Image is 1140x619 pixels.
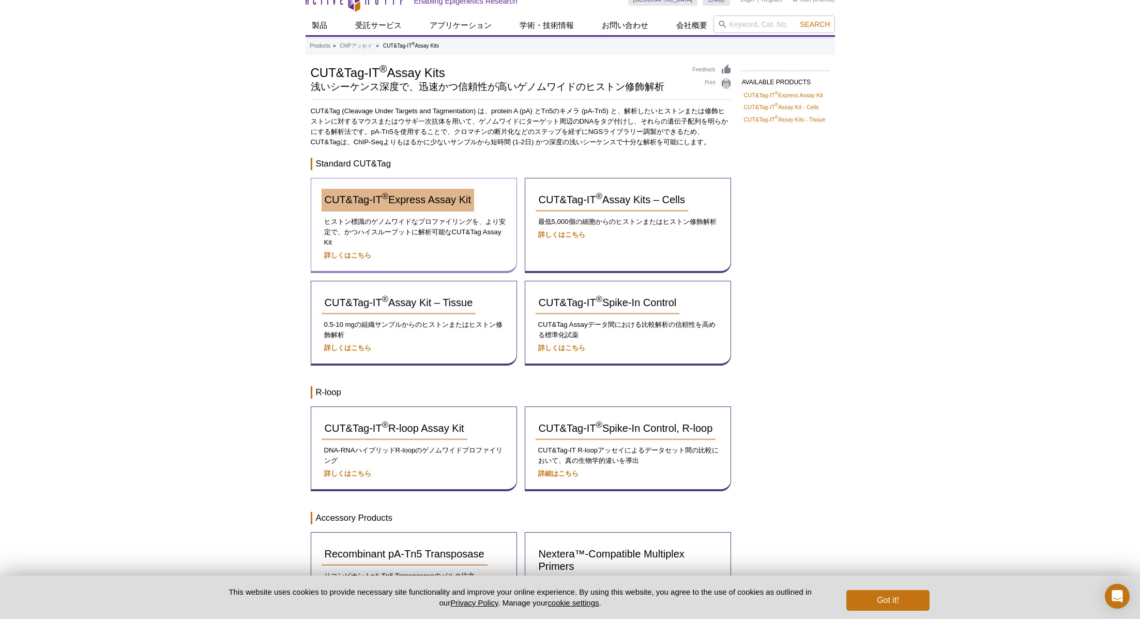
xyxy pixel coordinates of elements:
sup: ® [382,295,388,305]
sup: ® [412,41,415,47]
div: Open Intercom Messenger [1105,584,1130,609]
p: ヒストン標識のゲノムワイドなプロファイリングを、より安定で、かつハイスループットに解析可能なCUT&Tag Assay Kit [322,217,506,248]
sup: ® [382,192,388,202]
sup: ® [596,192,602,202]
h2: AVAILABLE PRODUCTS [742,70,830,89]
a: 会社概要 [670,16,713,35]
a: CUT&Tag-IT®Spike-In Control [536,292,680,314]
h2: 浅いシーケンス深度で、迅速かつ信頼性が高いゲノムワイドのヒストン修飾解析 [311,82,682,92]
sup: ® [775,90,779,96]
li: » [333,43,336,49]
a: CUT&Tag-IT®R-loop Assay Kit [322,417,467,440]
a: Privacy Policy [450,598,498,607]
p: リコンビナントpA-Tn5 Transposaseのバルク注文 [322,571,506,581]
span: CUT&Tag-IT Assay Kits – Cells [539,194,685,205]
a: Print [693,78,732,89]
p: CUT&Tag-IT R-loopアッセイによるデータセット間の比較において、真の生物学的違いを導出 [536,445,720,466]
a: Products [310,41,330,51]
li: » [376,43,379,49]
a: CUT&Tag-IT®Assay Kit – Tissue [322,292,476,314]
span: CUT&Tag-IT Spike-In Control [539,297,677,308]
a: 受託サービス [349,16,408,35]
a: アプリケーション [423,16,498,35]
a: お問い合わせ [596,16,655,35]
span: CUT&Tag-IT Assay Kit – Tissue [325,297,473,308]
a: 詳しくはこちら [324,344,371,352]
h3: Standard CUT&Tag [311,158,732,170]
sup: ® [775,103,779,108]
span: CUT&Tag-IT Express Assay Kit [325,194,471,205]
p: CUT&Tag (Cleavage Under Targets and Tagmentation) は、protein A (pA) とTn5のキメラ (pA-Tn5) と、解析したいヒストンま... [311,106,732,147]
span: CUT&Tag-IT R-loop Assay Kit [325,422,464,434]
button: Search [797,20,833,29]
a: Nextera™-Compatible Multiplex Primers [536,543,720,578]
p: CUT&Tag Assayデータ間における比較解析の信頼性を高める標準化試薬 [536,320,720,340]
input: Keyword, Cat. No. [713,16,835,33]
a: 詳しくはこちら [324,470,371,477]
sup: ® [596,420,602,430]
a: ChIPアッセイ [340,41,372,51]
a: 詳しくはこちら [538,231,585,238]
span: CUT&Tag-IT Spike-In Control, R-loop [539,422,713,434]
a: Feedback [693,64,732,76]
sup: ® [379,63,387,74]
p: DNA-RNAハイブリッドR-loopのゲノムワイドプロファイリング [322,445,506,466]
a: 詳細はこちら [538,470,579,477]
a: CUT&Tag-IT®Assay Kits - Tissue [744,115,826,124]
p: This website uses cookies to provide necessary site functionality and improve your online experie... [211,586,830,608]
a: 学術・技術情報 [513,16,580,35]
button: Got it! [846,590,929,611]
h3: Accessory Products [311,512,732,524]
a: CUT&Tag-IT®Spike-In Control, R-loop [536,417,716,440]
p: 0.5-10 mgの組織サンプルからのヒストンまたはヒストン修飾解析 [322,320,506,340]
span: Nextera™-Compatible Multiplex Primers [539,548,685,572]
a: CUT&Tag-IT®Assay Kit - Cells [744,102,819,112]
button: cookie settings [548,598,599,607]
sup: ® [382,420,388,430]
a: CUT&Tag-IT®Express Assay Kit [322,189,474,212]
p: 最低5,000個の細胞からのヒストンまたはヒストン修飾解析 [536,217,720,227]
h3: R-loop [311,386,732,399]
a: 製品 [306,16,333,35]
sup: ® [596,295,602,305]
a: CUT&Tag-IT®Express Assay Kit [744,90,823,100]
h1: CUT&Tag-IT Assay Kits [311,64,682,80]
li: CUT&Tag-IT Assay Kits [383,43,439,49]
span: Search [800,20,830,28]
span: Recombinant pA-Tn5 Transposase [325,548,484,560]
a: CUT&Tag-IT®Assay Kits – Cells [536,189,688,212]
a: Recombinant pA-Tn5 Transposase [322,543,488,566]
a: 詳しくはこちら [538,344,585,352]
sup: ® [775,115,779,120]
a: 詳しくはこちら [324,251,371,259]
